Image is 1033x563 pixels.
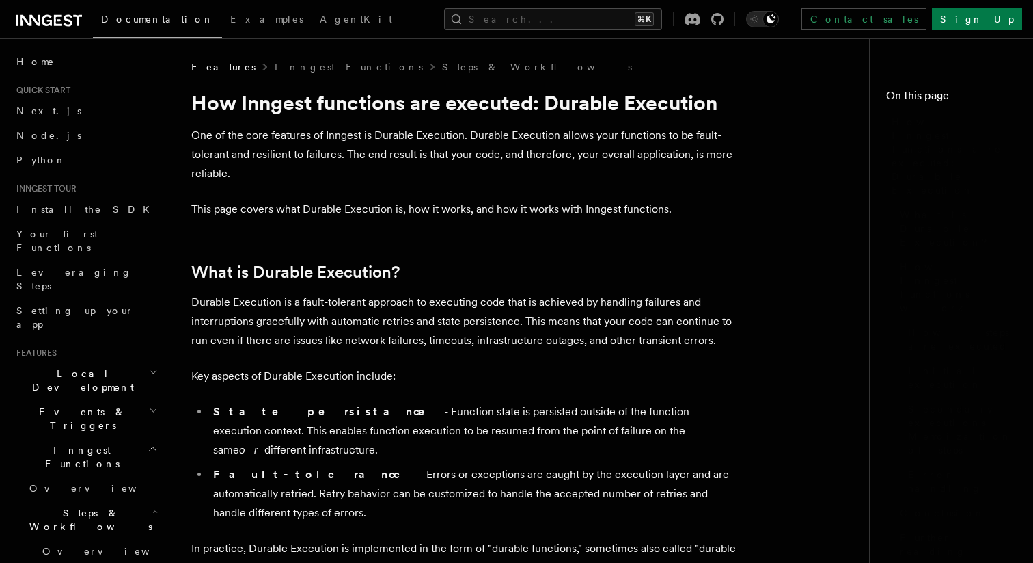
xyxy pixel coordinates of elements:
[320,14,392,25] span: AgentKit
[275,60,423,74] a: Inngest Functions
[886,109,1017,202] a: How Inngest functions are executed: Durable Execution
[908,402,1017,457] span: Secondary executions - Memoization of steps
[894,202,1017,254] a: What is Durable Execution?
[892,115,1017,197] span: How Inngest functions are executed: Durable Execution
[93,4,222,38] a: Documentation
[11,49,161,74] a: Home
[900,208,1017,249] span: What is Durable Execution?
[908,364,1017,391] span: Initial execution
[230,14,303,25] span: Examples
[908,468,1017,495] span: Error handling
[11,400,161,438] button: Events & Triggers
[16,204,158,215] span: Install the SDK
[11,123,161,148] a: Node.js
[11,367,149,394] span: Local Development
[11,148,161,172] a: Python
[191,200,738,219] p: This page covers what Durable Execution is, how it works, and how it works with Inngest functions.
[746,11,779,27] button: Toggle dark mode
[903,397,1017,462] a: Secondary executions - Memoization of steps
[312,4,400,37] a: AgentKit
[11,443,148,471] span: Inngest Functions
[11,361,161,400] button: Local Development
[11,348,57,358] span: Features
[191,60,256,74] span: Features
[191,126,738,183] p: One of the core features of Inngest is Durable Execution. Durable Execution allows your functions...
[442,60,632,74] a: Steps & Workflows
[209,465,738,523] li: - Errors or exceptions are caught by the execution layer and are automatically retried. Retry beh...
[16,105,81,116] span: Next.js
[894,501,1017,525] a: Conclusion
[16,130,81,141] span: Node.js
[11,222,161,260] a: Your first Functions
[894,254,1017,320] a: How Inngest functions work
[191,263,400,282] a: What is Durable Execution?
[11,99,161,123] a: Next.js
[213,468,419,481] strong: Fault-tolerance
[24,476,161,501] a: Overview
[903,462,1017,501] a: Error handling
[191,367,738,386] p: Key aspects of Durable Execution include:
[900,260,1017,315] span: How Inngest functions work
[101,14,214,25] span: Documentation
[801,8,926,30] a: Contact sales
[11,438,161,476] button: Inngest Functions
[903,358,1017,397] a: Initial execution
[16,55,55,68] span: Home
[11,260,161,298] a: Leveraging Steps
[900,506,985,520] span: Conclusion
[16,228,98,253] span: Your first Functions
[11,405,149,432] span: Events & Triggers
[29,483,170,494] span: Overview
[239,443,264,456] em: or
[932,8,1022,30] a: Sign Up
[11,85,70,96] span: Quick start
[908,326,1017,353] span: How steps are executed
[444,8,662,30] button: Search...⌘K
[16,267,132,291] span: Leveraging Steps
[42,546,183,557] span: Overview
[24,506,152,534] span: Steps & Workflows
[209,402,738,460] li: - Function state is persisted outside of the function execution context. This enables function ex...
[635,12,654,26] kbd: ⌘K
[11,183,77,194] span: Inngest tour
[191,90,738,115] h1: How Inngest functions are executed: Durable Execution
[903,320,1017,358] a: How steps are executed
[11,298,161,337] a: Setting up your app
[900,531,1017,558] span: Further reading
[213,405,444,418] strong: State persistance
[886,88,1017,109] h4: On this page
[11,197,161,222] a: Install the SDK
[16,155,66,166] span: Python
[191,293,738,350] p: Durable Execution is a fault-tolerant approach to executing code that is achieved by handling fai...
[24,501,161,539] button: Steps & Workflows
[16,305,134,330] span: Setting up your app
[222,4,312,37] a: Examples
